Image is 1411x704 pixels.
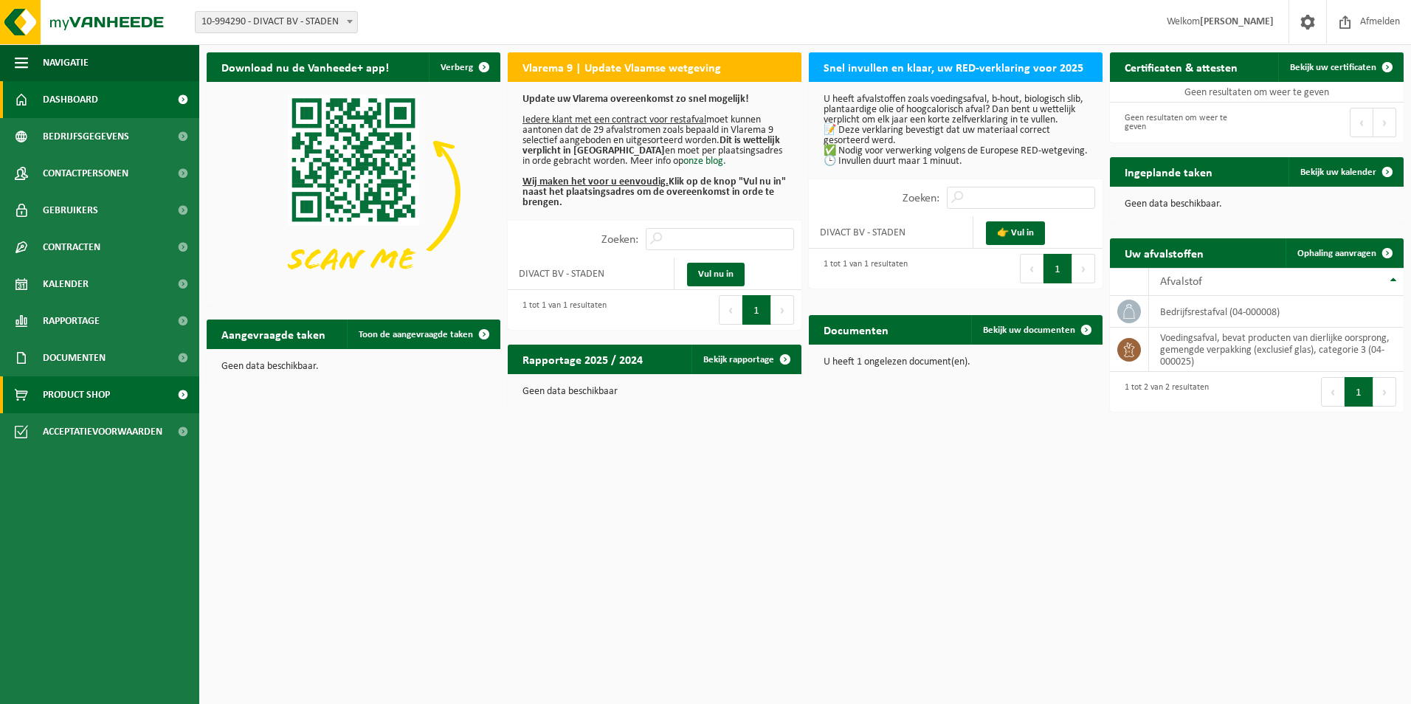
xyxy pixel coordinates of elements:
[1117,106,1249,139] div: Geen resultaten om weer te geven
[43,192,98,229] span: Gebruikers
[824,357,1088,367] p: U heeft 1 ongelezen document(en).
[43,229,100,266] span: Contracten
[742,295,771,325] button: 1
[43,266,89,303] span: Kalender
[809,52,1098,81] h2: Snel invullen en klaar, uw RED-verklaring voor 2025
[43,303,100,339] span: Rapportage
[1117,376,1209,408] div: 1 tot 2 van 2 resultaten
[522,94,749,105] b: Update uw Vlarema overeenkomst zo snel mogelijk!
[1345,377,1373,407] button: 1
[1321,377,1345,407] button: Previous
[1290,63,1376,72] span: Bekijk uw certificaten
[1149,328,1404,372] td: voedingsafval, bevat producten van dierlijke oorsprong, gemengde verpakking (exclusief glas), cat...
[1110,82,1404,103] td: Geen resultaten om weer te geven
[903,193,939,204] label: Zoeken:
[508,258,675,290] td: DIVACT BV - STADEN
[601,234,638,246] label: Zoeken:
[43,155,128,192] span: Contactpersonen
[515,294,607,326] div: 1 tot 1 van 1 resultaten
[43,376,110,413] span: Product Shop
[1160,276,1202,288] span: Afvalstof
[207,320,340,348] h2: Aangevraagde taken
[1373,377,1396,407] button: Next
[43,118,129,155] span: Bedrijfsgegevens
[1149,296,1404,328] td: bedrijfsrestafval (04-000008)
[522,94,787,208] p: moet kunnen aantonen dat de 29 afvalstromen zoals bepaald in Vlarema 9 selectief aangeboden en ui...
[508,345,658,373] h2: Rapportage 2025 / 2024
[1043,254,1072,283] button: 1
[1278,52,1402,82] a: Bekijk uw certificaten
[43,81,98,118] span: Dashboard
[771,295,794,325] button: Next
[522,387,787,397] p: Geen data beschikbaar
[809,216,973,249] td: DIVACT BV - STADEN
[207,82,500,303] img: Download de VHEPlus App
[719,295,742,325] button: Previous
[522,176,786,208] b: Klik op de knop "Vul nu in" naast het plaatsingsadres om de overeenkomst in orde te brengen.
[1020,254,1043,283] button: Previous
[1072,254,1095,283] button: Next
[429,52,499,82] button: Verberg
[816,252,908,285] div: 1 tot 1 van 1 resultaten
[691,345,800,374] a: Bekijk rapportage
[971,315,1101,345] a: Bekijk uw documenten
[1288,157,1402,187] a: Bekijk uw kalender
[196,12,357,32] span: 10-994290 - DIVACT BV - STADEN
[207,52,404,81] h2: Download nu de Vanheede+ app!
[43,413,162,450] span: Acceptatievoorwaarden
[1125,199,1389,210] p: Geen data beschikbaar.
[43,339,106,376] span: Documenten
[221,362,486,372] p: Geen data beschikbaar.
[1297,249,1376,258] span: Ophaling aanvragen
[809,315,903,344] h2: Documenten
[508,52,736,81] h2: Vlarema 9 | Update Vlaamse wetgeving
[824,94,1088,167] p: U heeft afvalstoffen zoals voedingsafval, b-hout, biologisch slib, plantaardige olie of hoogcalor...
[1110,52,1252,81] h2: Certificaten & attesten
[1200,16,1274,27] strong: [PERSON_NAME]
[1350,108,1373,137] button: Previous
[986,221,1045,245] a: 👉 Vul in
[1300,168,1376,177] span: Bekijk uw kalender
[347,320,499,349] a: Toon de aangevraagde taken
[195,11,358,33] span: 10-994290 - DIVACT BV - STADEN
[522,176,669,187] u: Wij maken het voor u eenvoudig.
[683,156,726,167] a: onze blog.
[1110,238,1218,267] h2: Uw afvalstoffen
[983,325,1075,335] span: Bekijk uw documenten
[359,330,473,339] span: Toon de aangevraagde taken
[43,44,89,81] span: Navigatie
[1286,238,1402,268] a: Ophaling aanvragen
[1110,157,1227,186] h2: Ingeplande taken
[1373,108,1396,137] button: Next
[522,135,780,156] b: Dit is wettelijk verplicht in [GEOGRAPHIC_DATA]
[687,263,745,286] a: Vul nu in
[441,63,473,72] span: Verberg
[522,114,706,125] u: Iedere klant met een contract voor restafval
